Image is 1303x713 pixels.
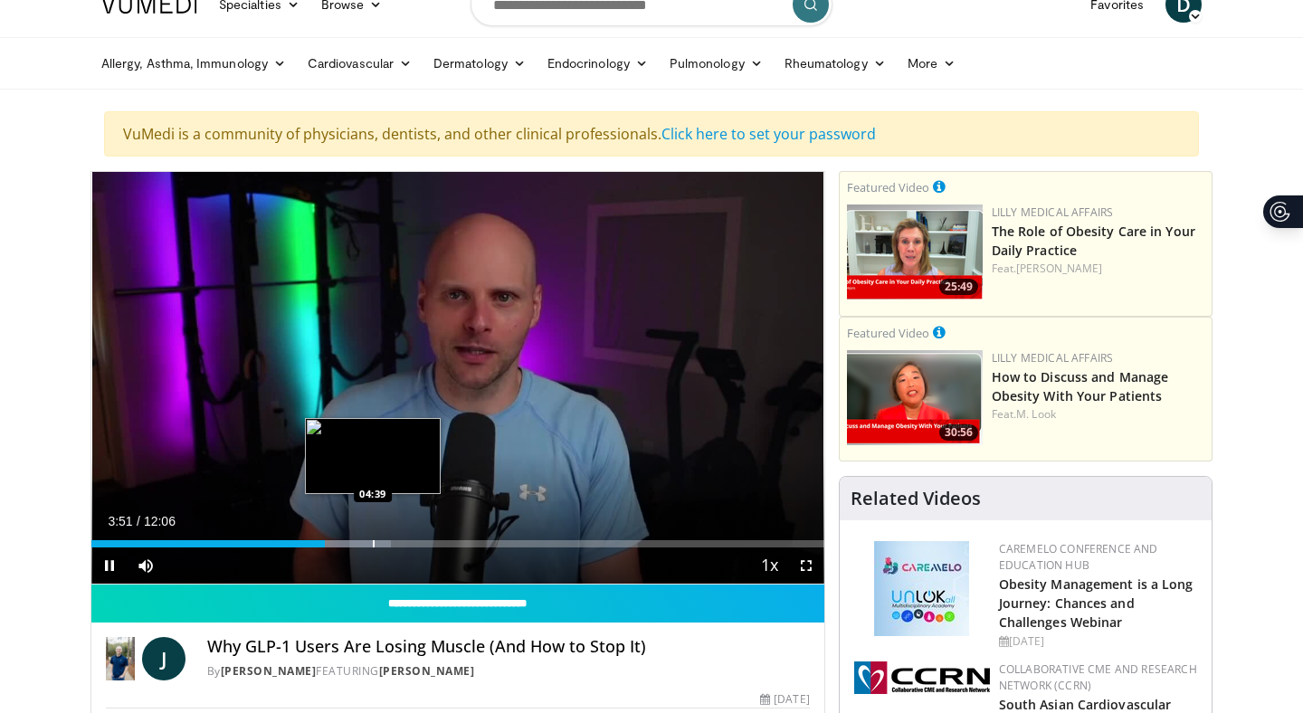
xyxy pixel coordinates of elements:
[1016,261,1102,276] a: [PERSON_NAME]
[851,488,981,509] h4: Related Videos
[144,514,176,528] span: 12:06
[90,45,297,81] a: Allergy, Asthma, Immunology
[847,204,983,299] a: 25:49
[142,637,185,680] a: J
[847,350,983,445] img: c98a6a29-1ea0-4bd5-8cf5-4d1e188984a7.png.150x105_q85_crop-smart_upscale.png
[874,541,969,636] img: 45df64a9-a6de-482c-8a90-ada250f7980c.png.150x105_q85_autocrop_double_scale_upscale_version-0.2.jpg
[999,661,1197,693] a: Collaborative CME and Research Network (CCRN)
[91,172,824,585] video-js: Video Player
[774,45,897,81] a: Rheumatology
[847,350,983,445] a: 30:56
[939,279,978,295] span: 25:49
[297,45,423,81] a: Cardiovascular
[897,45,966,81] a: More
[137,514,140,528] span: /
[1016,406,1056,422] a: M. Look
[939,424,978,441] span: 30:56
[221,663,317,679] a: [PERSON_NAME]
[537,45,659,81] a: Endocrinology
[847,179,929,195] small: Featured Video
[992,368,1169,404] a: How to Discuss and Manage Obesity With Your Patients
[992,406,1204,423] div: Feat.
[847,325,929,341] small: Featured Video
[379,663,475,679] a: [PERSON_NAME]
[992,350,1114,366] a: Lilly Medical Affairs
[128,547,164,584] button: Mute
[91,540,824,547] div: Progress Bar
[992,261,1204,277] div: Feat.
[999,575,1194,631] a: Obesity Management is a Long Journey: Chances and Challenges Webinar
[207,637,810,657] h4: Why GLP-1 Users Are Losing Muscle (And How to Stop It)
[999,633,1197,650] div: [DATE]
[91,547,128,584] button: Pause
[104,111,1199,157] div: VuMedi is a community of physicians, dentists, and other clinical professionals.
[108,514,132,528] span: 3:51
[992,223,1195,259] a: The Role of Obesity Care in Your Daily Practice
[659,45,774,81] a: Pulmonology
[423,45,537,81] a: Dermatology
[992,204,1114,220] a: Lilly Medical Affairs
[999,541,1158,573] a: CaReMeLO Conference and Education Hub
[788,547,824,584] button: Fullscreen
[854,661,990,694] img: a04ee3ba-8487-4636-b0fb-5e8d268f3737.png.150x105_q85_autocrop_double_scale_upscale_version-0.2.png
[752,547,788,584] button: Playback Rate
[661,124,876,144] a: Click here to set your password
[207,663,810,680] div: By FEATURING
[305,418,441,494] img: image.jpeg
[847,204,983,299] img: e1208b6b-349f-4914-9dd7-f97803bdbf1d.png.150x105_q85_crop-smart_upscale.png
[106,637,135,680] img: Dr. Jordan Rennicke
[760,691,809,708] div: [DATE]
